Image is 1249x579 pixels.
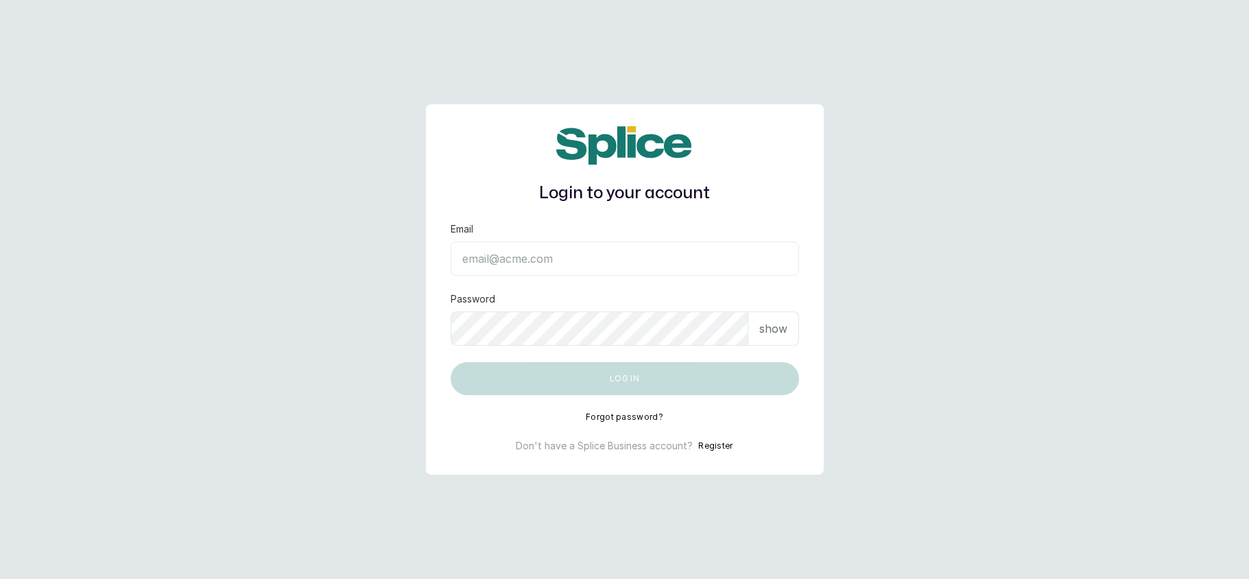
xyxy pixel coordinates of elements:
[451,241,799,276] input: email@acme.com
[451,222,473,236] label: Email
[698,439,733,453] button: Register
[586,412,663,423] button: Forgot password?
[451,292,495,306] label: Password
[516,439,693,453] p: Don't have a Splice Business account?
[759,320,787,337] p: show
[451,181,799,206] h1: Login to your account
[451,362,799,395] button: Log in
